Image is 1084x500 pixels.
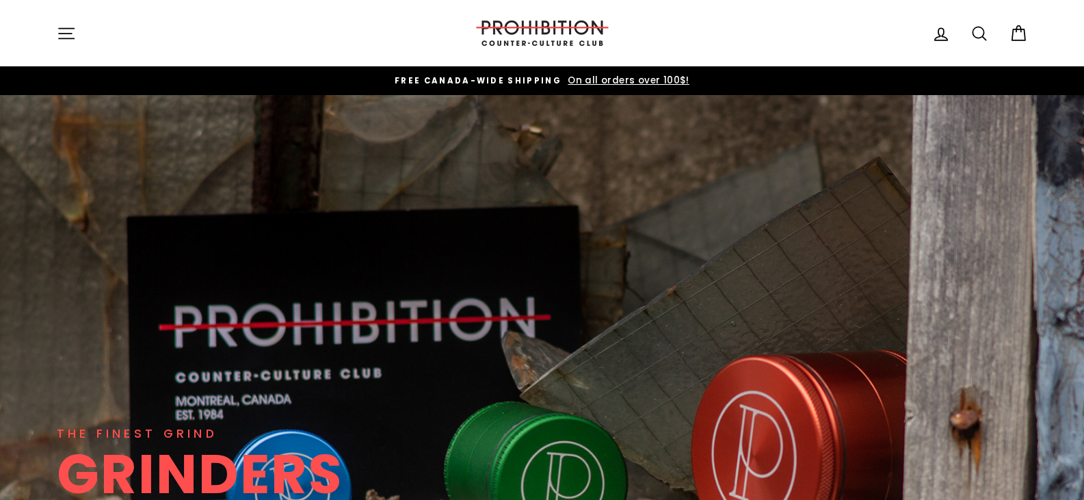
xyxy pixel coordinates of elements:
[564,74,689,87] span: On all orders over 100$!
[60,73,1024,88] a: FREE CANADA-WIDE SHIPPING On all orders over 100$!
[57,424,217,443] div: THE FINEST GRIND
[474,21,611,46] img: PROHIBITION COUNTER-CULTURE CLUB
[395,75,561,86] span: FREE CANADA-WIDE SHIPPING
